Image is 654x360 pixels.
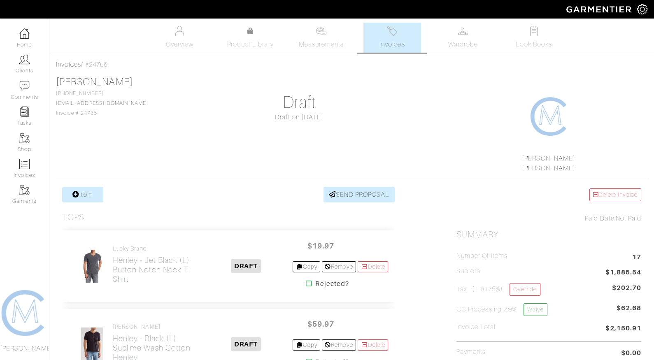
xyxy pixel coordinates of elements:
[231,259,261,273] span: DRAFT
[605,267,641,279] span: $1,885.54
[456,267,482,275] h5: Subtotal
[56,77,133,87] a: [PERSON_NAME]
[19,28,30,39] img: dashboard-icon-dbcd8f5a0b271acd01030246c82b418ddd0df26cd7fceb0bd07c9910d44c42f6.png
[113,255,199,284] h2: Henley - Jet Black (L) Button Notch Neck T-Shirt
[151,23,208,53] a: Overview
[62,187,103,202] a: Item
[612,283,641,293] span: $202.70
[456,323,496,331] h5: Invoice Total
[562,2,637,16] img: garmentier-logo-header-white-b43fb05a5012e4ada735d5af1a66efaba907eab6374d6393d1fbf88cb4ef424d.png
[363,23,421,53] a: Invoices
[207,112,392,122] div: Draft on [DATE]
[296,237,345,255] span: $19.97
[316,26,326,36] img: measurements-466bbee1fd09ba9460f595b01e5d73f9e2bff037440d3c8f018324cb6cdf7a4a.svg
[299,39,344,49] span: Measurements
[456,348,486,356] h5: Payments
[358,261,388,272] a: Delete
[585,215,616,222] span: Paid Date:
[324,187,395,202] a: SEND PROPOSAL
[296,315,345,333] span: $59.97
[19,81,30,91] img: comment-icon-a0a6a9ef722e966f86d9cbdc48e553b5cf19dbc54f86b18d962a5391bc8f6eb6.png
[56,60,647,70] div: / #24756
[529,96,570,137] img: 1608267731955.png.png
[589,188,641,201] a: Delete Invoice
[456,283,540,296] h5: Tax ( : 10.75%)
[19,159,30,169] img: orders-icon-0abe47150d42831381b5fb84f609e132dff9fe21cb692f30cb5eec754e2cba89.png
[456,214,641,223] div: Not Paid
[19,133,30,143] img: garments-icon-b7da505a4dc4fd61783c78ac3ca0ef83fa9d6f193b1c9dc38574b1d14d53ca28.png
[505,23,563,53] a: Look Books
[221,26,279,49] a: Product Library
[456,230,641,240] h2: Summary
[113,245,199,284] a: Lucky Brand Henley - Jet Black (L)Button Notch Neck T-Shirt
[293,339,320,351] a: Copy
[458,26,468,36] img: wardrobe-487a4870c1b7c33e795ec22d11cfc2ed9d08956e64fb3008fe2437562e282088.svg
[56,61,81,68] a: Invoices
[113,245,199,252] h4: Lucky Brand
[510,283,540,296] a: Override
[528,26,539,36] img: todo-9ac3debb85659649dc8f770b8b6100bb5dab4b48dedcbae339e5042a72dfd3cc.svg
[322,339,356,351] a: Remove
[448,39,478,49] span: Wardrobe
[207,93,392,112] h1: Draft
[379,39,405,49] span: Invoices
[19,54,30,65] img: clients-icon-6bae9207a08558b7cb47a8932f037763ab4055f8c8b6bfacd5dc20c3e0201464.png
[81,249,103,283] img: sgYkRAtfL1p1gvEAmPp3fwdQ
[434,23,492,53] a: Wardrobe
[522,155,575,162] a: [PERSON_NAME]
[605,323,641,334] span: $2,150.91
[227,39,274,49] span: Product Library
[62,212,84,223] h3: Tops
[621,348,641,358] span: $0.00
[322,261,356,272] a: Remove
[293,261,320,272] a: Copy
[632,252,641,263] span: 17
[522,165,575,172] a: [PERSON_NAME]
[456,252,507,260] h5: Number of Items
[56,100,148,106] a: [EMAIL_ADDRESS][DOMAIN_NAME]
[617,303,641,319] span: $62.68
[19,185,30,195] img: garments-icon-b7da505a4dc4fd61783c78ac3ca0ef83fa9d6f193b1c9dc38574b1d14d53ca28.png
[358,339,388,351] a: Delete
[315,279,349,289] strong: Rejected?
[524,303,547,316] a: Waive
[456,303,547,316] h5: CC Processing 2.9%
[292,23,350,53] a: Measurements
[516,39,552,49] span: Look Books
[231,337,261,351] span: DRAFT
[165,39,193,49] span: Overview
[19,107,30,117] img: reminder-icon-8004d30b9f0a5d33ae49ab947aed9ed385cf756f9e5892f1edd6e32f2345188e.png
[113,323,199,330] h4: [PERSON_NAME]
[175,26,185,36] img: basicinfo-40fd8af6dae0f16599ec9e87c0ef1c0a1fdea2edbe929e3d69a839185d80c458.svg
[56,91,148,116] span: [PHONE_NUMBER] Invoice # 24756
[637,4,647,14] img: gear-icon-white-bd11855cb880d31180b6d7d6211b90ccbf57a29d726f0c71d8c61bd08dd39cc2.png
[387,26,397,36] img: orders-27d20c2124de7fd6de4e0e44c1d41de31381a507db9b33961299e4e07d508b8c.svg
